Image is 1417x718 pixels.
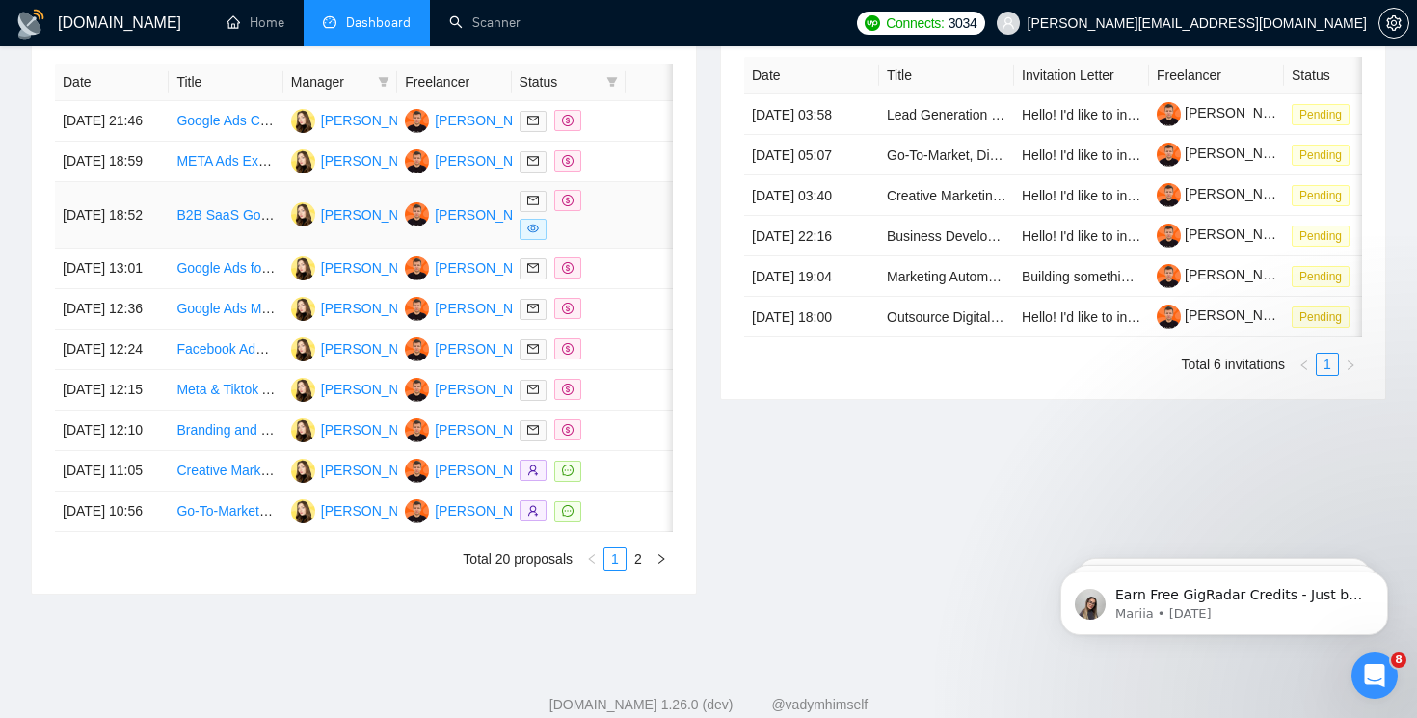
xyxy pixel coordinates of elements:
div: [PERSON_NAME] [435,150,546,172]
li: Previous Page [580,547,603,571]
span: 3034 [949,13,977,34]
img: c14xhZlC-tuZVDV19vT9PqPao_mWkLBFZtPhMWXnAzD5A78GLaVOfmL__cgNkALhSq [1157,264,1181,288]
td: B2B SaaS Google & Microsoft Ads Specialist [169,182,282,249]
td: [DATE] 18:52 [55,182,169,249]
a: Pending [1292,268,1357,283]
span: user [1002,16,1015,30]
a: Business Development Manager – IT Services (Commission-Based) [887,228,1294,244]
a: Meta & Tiktok Ads Manager [176,382,341,397]
a: META Ads Expert for B2B Medical Device Lead Generation and LinkedIn Automation Expert [176,153,725,169]
button: setting [1378,8,1409,39]
div: [PERSON_NAME] [321,257,432,279]
div: [PERSON_NAME] [435,460,546,481]
span: mail [527,384,539,395]
div: [PERSON_NAME] [435,500,546,521]
div: [PERSON_NAME] [435,110,546,131]
span: left [1298,359,1310,371]
a: VM[PERSON_NAME] [291,300,432,315]
span: dollar [562,384,574,395]
a: VM[PERSON_NAME] [291,340,432,356]
div: [PERSON_NAME] [321,379,432,400]
a: VM[PERSON_NAME] [291,259,432,275]
span: mail [527,424,539,436]
td: Facebook Ads for ABA Agency [169,330,282,370]
a: VM[PERSON_NAME] [291,462,432,477]
a: Go-To-Market, Digital Marketing & Outreach Specialist for HVAC SaaS Launch [176,503,645,519]
span: mail [527,303,539,314]
td: [DATE] 05:07 [744,135,879,175]
a: Creative Marketing Professional for Medical Clinic Branding [176,463,532,478]
td: [DATE] 12:10 [55,411,169,451]
div: [PERSON_NAME] [321,298,432,319]
a: VM[PERSON_NAME] [291,381,432,396]
a: @vadymhimself [771,697,868,712]
a: Outsource Digital Marketing Agency work [887,309,1134,325]
a: [PERSON_NAME] [1157,105,1296,120]
div: [PERSON_NAME] [321,204,432,226]
span: dollar [562,343,574,355]
li: 1 [603,547,627,571]
span: mail [527,115,539,126]
img: VM [291,256,315,280]
img: VM [291,149,315,173]
th: Title [169,64,282,101]
a: YY[PERSON_NAME] [405,152,546,168]
img: upwork-logo.png [865,15,880,31]
td: Business Development Manager – IT Services (Commission-Based) [879,216,1014,256]
td: Meta & Tiktok Ads Manager [169,370,282,411]
td: Go-To-Market, Digital Marketing & Outreach Specialist for HVAC SaaS Launch [879,135,1014,175]
img: VM [291,459,315,483]
span: Pending [1292,104,1350,125]
span: eye [527,223,539,234]
img: VM [291,109,315,133]
a: [PERSON_NAME] [1157,267,1296,282]
th: Date [55,64,169,101]
span: dollar [562,424,574,436]
span: right [1345,359,1356,371]
td: [DATE] 21:46 [55,101,169,142]
td: [DATE] 19:04 [744,256,879,297]
a: Google Ads Manager / Consultant for Executive Recruiting Firm [176,301,556,316]
div: [PERSON_NAME] [435,204,546,226]
a: VM[PERSON_NAME] [291,152,432,168]
span: mail [527,195,539,206]
img: c14xhZlC-tuZVDV19vT9PqPao_mWkLBFZtPhMWXnAzD5A78GLaVOfmL__cgNkALhSq [1157,143,1181,167]
div: [PERSON_NAME] [435,257,546,279]
a: Lead Generation and Cold Calling Specialist for Metal Roofing Companies [887,107,1330,122]
a: Pending [1292,308,1357,324]
li: Previous Page [1293,353,1316,376]
a: searchScanner [449,14,521,31]
span: dollar [562,303,574,314]
div: [PERSON_NAME] [435,298,546,319]
img: c14xhZlC-tuZVDV19vT9PqPao_mWkLBFZtPhMWXnAzD5A78GLaVOfmL__cgNkALhSq [1157,102,1181,126]
a: 2 [628,548,649,570]
a: Facebook Ads for ABA Agency [176,341,359,357]
a: 1 [604,548,626,570]
a: Pending [1292,227,1357,243]
iframe: Intercom live chat [1351,652,1398,699]
span: mail [527,155,539,167]
td: Marketing Automation & Web Systems Specialist (GoHighLevel Expert) [879,256,1014,297]
button: left [1293,353,1316,376]
td: [DATE] 12:15 [55,370,169,411]
img: logo [15,9,46,40]
td: META Ads Expert for B2B Medical Device Lead Generation and LinkedIn Automation Expert [169,142,282,182]
span: mail [527,262,539,274]
td: Google Ads Manager / Consultant for Executive Recruiting Firm [169,289,282,330]
td: [DATE] 13:01 [55,249,169,289]
span: dollar [562,262,574,274]
img: YY [405,256,429,280]
img: c14xhZlC-tuZVDV19vT9PqPao_mWkLBFZtPhMWXnAzD5A78GLaVOfmL__cgNkALhSq [1157,224,1181,248]
span: message [562,465,574,476]
a: Pending [1292,146,1357,162]
span: left [586,553,598,565]
a: YY[PERSON_NAME] [405,112,546,127]
th: Manager [283,64,397,101]
td: Creative Marketing Professional for Medical Clinic Branding [879,175,1014,216]
img: YY [405,378,429,402]
img: VM [291,418,315,442]
th: Freelancer [1149,57,1284,94]
div: [PERSON_NAME] [435,379,546,400]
